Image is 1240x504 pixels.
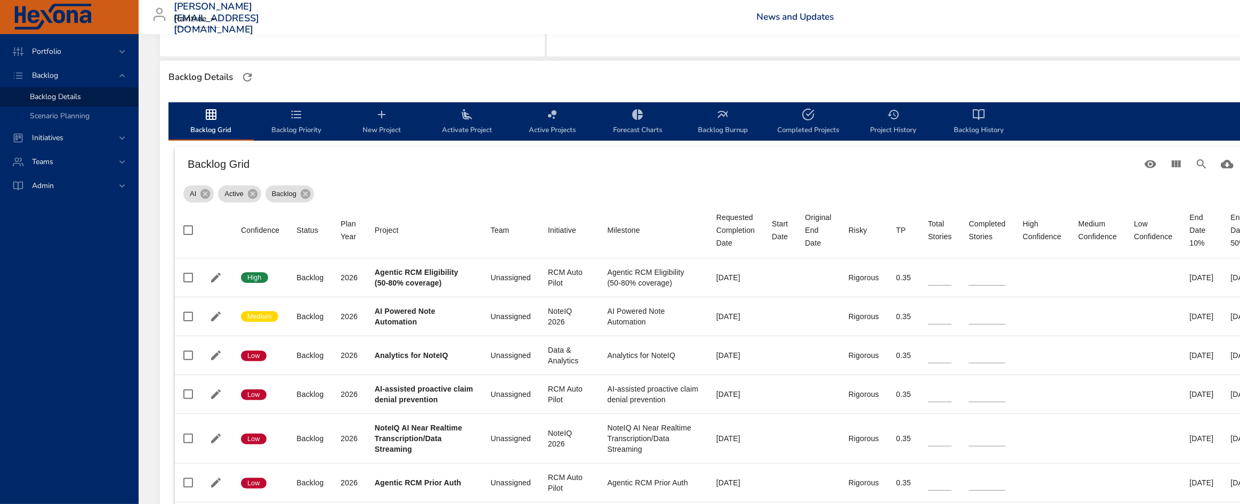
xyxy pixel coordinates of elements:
[716,211,755,249] div: Requested Completion Date
[607,224,640,237] div: Sort
[23,133,72,143] span: Initiatives
[260,108,333,136] span: Backlog Priority
[548,472,590,493] div: RCM Auto Pilot
[13,4,93,30] img: Hexona
[716,311,755,322] div: [DATE]
[341,217,358,243] div: Plan Year
[208,386,224,402] button: Edit Project Details
[849,311,879,322] div: Rigorous
[601,108,674,136] span: Forecast Charts
[772,217,788,243] span: Start Date
[607,267,699,288] div: Agentic RCM Eligibility (50-80% coverage)
[341,311,358,322] div: 2026
[1134,217,1172,243] div: Sort
[490,311,530,322] div: Unassigned
[849,272,879,283] div: Rigorous
[607,224,640,237] div: Milestone
[375,424,462,453] b: NoteIQ AI Near Realtime Transcription/Data Streaming
[375,268,458,287] b: Agentic RCM Eligibility (50-80% coverage)
[341,272,358,283] div: 2026
[265,189,303,199] span: Backlog
[296,433,324,444] div: Backlog
[1189,389,1213,400] div: [DATE]
[241,273,268,282] span: High
[969,217,1005,243] div: Sort
[375,224,399,237] div: Sort
[23,70,67,80] span: Backlog
[896,433,911,444] div: 0.35
[607,350,699,361] div: Analytics for NoteIQ
[208,430,224,446] button: Edit Project Details
[490,272,530,283] div: Unassigned
[375,385,473,404] b: AI-assisted proactive claim denial prevention
[516,108,589,136] span: Active Projects
[548,224,576,237] div: Initiative
[296,389,324,400] div: Backlog
[30,92,81,102] span: Backlog Details
[1138,151,1163,177] button: Standard Views
[375,224,473,237] span: Project
[805,211,831,249] div: Original End Date
[241,390,267,400] span: Low
[296,224,318,237] div: Status
[241,351,267,361] span: Low
[241,224,279,237] div: Confidence
[849,224,867,237] div: Sort
[30,111,90,121] span: Scenario Planning
[928,217,952,243] div: Total Stories
[1078,217,1117,243] div: Medium Confidence
[241,434,267,444] span: Low
[969,217,1005,243] div: Completed Stories
[174,1,260,36] h3: [PERSON_NAME][EMAIL_ADDRESS][DOMAIN_NAME]
[1189,350,1213,361] div: [DATE]
[208,475,224,491] button: Edit Project Details
[345,108,418,136] span: New Project
[716,433,755,444] div: [DATE]
[849,224,867,237] div: Risky
[548,345,590,366] div: Data & Analytics
[490,224,509,237] div: Sort
[208,270,224,286] button: Edit Project Details
[296,224,318,237] div: Sort
[1189,477,1213,488] div: [DATE]
[341,217,358,243] div: Sort
[548,224,576,237] div: Sort
[896,477,911,488] div: 0.35
[1189,311,1213,322] div: [DATE]
[1022,217,1061,243] div: High Confidence
[716,389,755,400] div: [DATE]
[490,224,509,237] div: Team
[716,272,755,283] div: [DATE]
[1214,151,1240,177] button: Download CSV
[1189,151,1214,177] button: Search
[183,189,203,199] span: AI
[943,108,1015,136] span: Backlog History
[687,108,759,136] span: Backlog Burnup
[896,224,906,237] div: TP
[165,69,236,86] div: Backlog Details
[208,308,224,324] button: Edit Project Details
[174,11,220,28] div: Raintree
[896,224,911,237] span: TP
[490,477,530,488] div: Unassigned
[849,224,879,237] span: Risky
[208,347,224,363] button: Edit Project Details
[375,224,399,237] div: Project
[548,267,590,288] div: RCM Auto Pilot
[607,224,699,237] span: Milestone
[490,433,530,444] div: Unassigned
[849,389,879,400] div: Rigorous
[23,46,70,56] span: Portfolio
[296,272,324,283] div: Backlog
[341,477,358,488] div: 2026
[548,224,590,237] span: Initiative
[716,350,755,361] div: [DATE]
[607,384,699,405] div: AI-assisted proactive claim denial prevention
[188,156,1138,173] h6: Backlog Grid
[241,478,267,488] span: Low
[490,350,530,361] div: Unassigned
[241,312,278,321] span: Medium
